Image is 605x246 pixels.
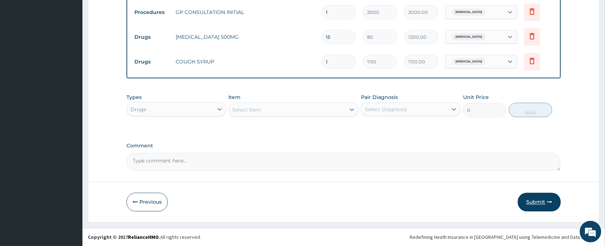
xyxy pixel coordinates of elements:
span: [MEDICAL_DATA] [452,9,486,16]
td: Drugs [131,30,172,44]
div: Select Diagnosis [365,106,407,113]
button: Submit [518,193,561,212]
img: d_794563401_company_1708531726252_794563401 [13,36,29,54]
td: COUGH SYRUP [172,55,318,69]
label: Unit Price [463,94,489,101]
td: Drugs [131,55,172,68]
div: Drugs [130,106,146,113]
label: Types [127,94,142,100]
div: Chat with us now [37,40,120,49]
span: [MEDICAL_DATA] [452,58,486,65]
label: Pair Diagnosis [361,94,398,101]
button: Previous [127,193,168,212]
div: Minimize live chat window [118,4,135,21]
td: [MEDICAL_DATA] 500MG [172,30,318,44]
a: RelianceHMO [128,234,159,241]
strong: Copyright © 2017 . [88,234,160,241]
div: Select Item [233,106,261,113]
span: We're online! [42,76,99,148]
span: [MEDICAL_DATA] [452,33,486,41]
label: Item [229,94,241,101]
div: Redefining Heath Insurance in [GEOGRAPHIC_DATA] using Telemedicine and Data Science! [410,234,600,241]
td: GP CONSULTATION INITIAL [172,5,318,19]
label: Comment [127,143,561,149]
textarea: Type your message and hit 'Enter' [4,167,137,192]
td: Procedures [131,6,172,19]
button: Add [509,103,552,117]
